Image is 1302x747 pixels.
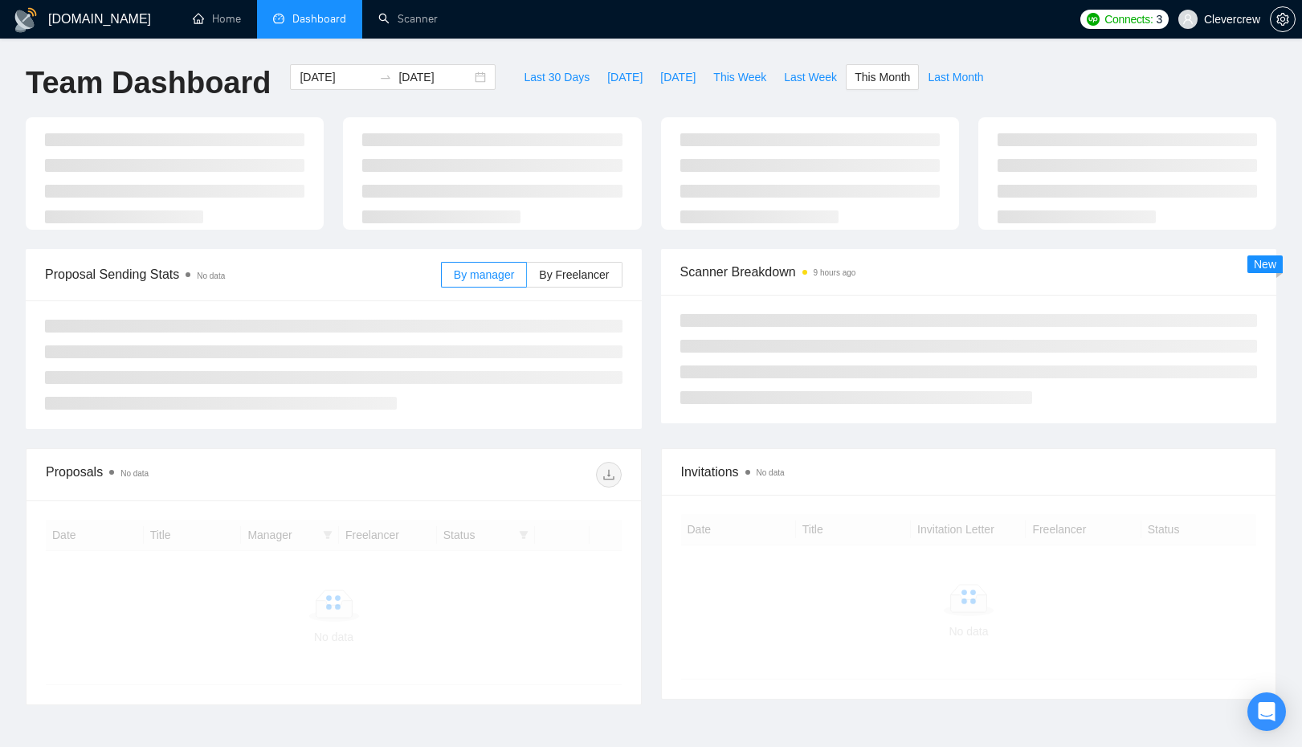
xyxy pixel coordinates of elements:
button: setting [1270,6,1296,32]
span: Last Week [784,68,837,86]
input: Start date [300,68,373,86]
img: upwork-logo.png [1087,13,1100,26]
button: [DATE] [651,64,704,90]
h1: Team Dashboard [26,64,271,102]
button: [DATE] [598,64,651,90]
button: Last Month [919,64,992,90]
span: This Month [855,68,910,86]
span: No data [120,469,149,478]
img: logo [13,7,39,33]
span: Invitations [681,462,1257,482]
div: Proposals [46,462,333,488]
span: [DATE] [607,68,643,86]
span: Last 30 Days [524,68,590,86]
span: Proposal Sending Stats [45,264,441,284]
span: dashboard [273,13,284,24]
span: No data [197,271,225,280]
button: This Month [846,64,919,90]
input: End date [398,68,471,86]
a: setting [1270,13,1296,26]
span: Connects: [1104,10,1153,28]
span: New [1254,258,1276,271]
time: 9 hours ago [814,268,856,277]
div: Open Intercom Messenger [1247,692,1286,731]
span: By Freelancer [539,268,609,281]
span: This Week [713,68,766,86]
span: setting [1271,13,1295,26]
span: 3 [1156,10,1162,28]
span: [DATE] [660,68,696,86]
button: This Week [704,64,775,90]
span: user [1182,14,1194,25]
span: Last Month [928,68,983,86]
a: searchScanner [378,12,438,26]
button: Last Week [775,64,846,90]
span: swap-right [379,71,392,84]
span: By manager [454,268,514,281]
a: homeHome [193,12,241,26]
span: to [379,71,392,84]
button: Last 30 Days [515,64,598,90]
span: Dashboard [292,12,346,26]
span: No data [757,468,785,477]
span: Scanner Breakdown [680,262,1258,282]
